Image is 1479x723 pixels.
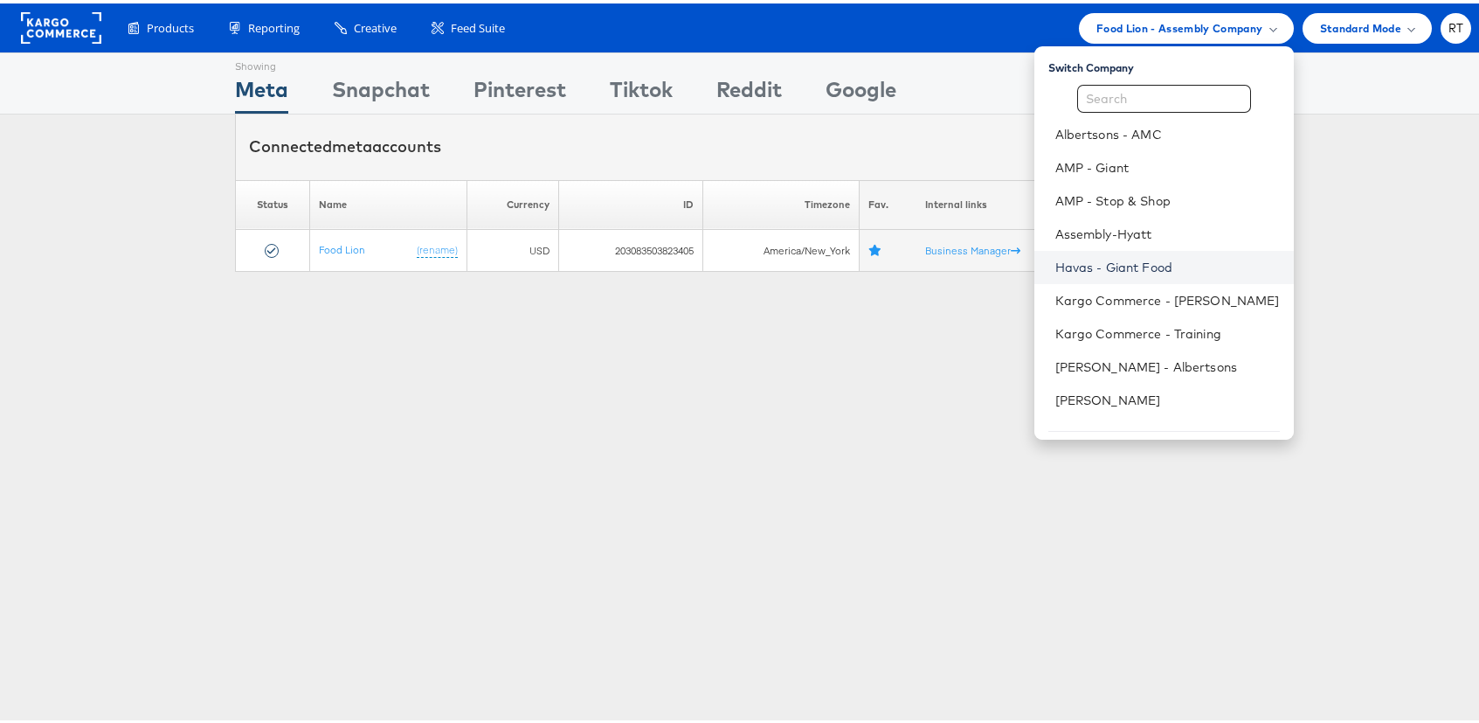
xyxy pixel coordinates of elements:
a: Albertsons - AMC [1055,122,1280,140]
a: Food Lion [319,240,365,253]
th: Currency [467,177,558,226]
span: Creative [354,17,397,33]
a: [PERSON_NAME] - Albertsons [1055,355,1280,372]
a: (rename) [417,240,458,254]
a: Kargo Commerce - [PERSON_NAME] [1055,289,1280,306]
th: Timezone [703,177,860,226]
input: Search [1077,81,1251,109]
span: Feed Suite [451,17,505,33]
div: Google [826,71,896,110]
th: Status [236,177,310,226]
td: USD [467,226,558,268]
a: [PERSON_NAME] [1055,388,1280,406]
a: Assembly-Hyatt [1055,222,1280,240]
div: Snapchat [332,71,430,110]
span: Reporting [248,17,300,33]
a: Business Manager [925,240,1020,254]
div: Reddit [716,71,782,110]
a: AMP - Giant [1055,156,1280,173]
a: Kargo Commerce - Training [1055,322,1280,339]
span: Products [147,17,194,33]
span: RT [1448,19,1464,31]
div: Meta [235,71,288,110]
td: America/New_York [703,226,860,268]
div: Showing [235,50,288,71]
div: Connected accounts [249,132,441,155]
a: Havas - Giant Food [1055,255,1280,273]
div: Pinterest [473,71,566,110]
span: Food Lion - Assembly Company [1096,16,1263,34]
div: Tiktok [610,71,673,110]
a: AMP - Stop & Shop [1055,189,1280,206]
div: Switch Company [1048,50,1294,72]
th: ID [558,177,703,226]
th: Name [309,177,467,226]
td: 203083503823405 [558,226,703,268]
span: Standard Mode [1320,16,1401,34]
span: meta [332,133,372,153]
